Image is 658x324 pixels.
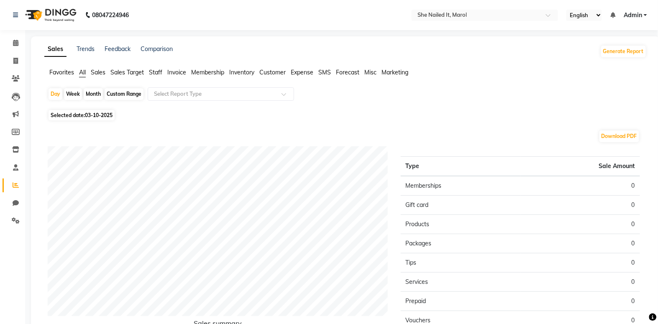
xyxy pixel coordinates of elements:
th: Sale Amount [520,157,640,176]
span: Staff [149,69,162,76]
td: 0 [520,176,640,196]
td: Products [401,215,520,234]
span: Forecast [336,69,359,76]
button: Download PDF [599,130,639,142]
a: Sales [44,42,67,57]
span: Favorites [49,69,74,76]
div: Day [49,88,62,100]
button: Generate Report [601,46,646,57]
td: Services [401,273,520,292]
a: Comparison [141,45,173,53]
td: 0 [520,273,640,292]
a: Feedback [105,45,131,53]
td: 0 [520,234,640,253]
div: Custom Range [105,88,143,100]
b: 08047224946 [92,3,129,27]
span: Admin [624,11,642,20]
span: Sales [91,69,105,76]
span: Selected date: [49,110,115,120]
span: 03-10-2025 [85,112,113,118]
td: 0 [520,196,640,215]
td: Gift card [401,196,520,215]
span: Misc [364,69,376,76]
span: Sales Target [110,69,144,76]
span: SMS [318,69,331,76]
span: Inventory [229,69,254,76]
span: Invoice [167,69,186,76]
a: Trends [77,45,95,53]
div: Week [64,88,82,100]
div: Month [84,88,103,100]
span: Customer [259,69,286,76]
td: 0 [520,215,640,234]
td: 0 [520,292,640,311]
td: Packages [401,234,520,253]
span: Expense [291,69,313,76]
td: Tips [401,253,520,273]
img: logo [21,3,79,27]
span: All [79,69,86,76]
td: 0 [520,253,640,273]
td: Memberships [401,176,520,196]
th: Type [401,157,520,176]
span: Membership [191,69,224,76]
td: Prepaid [401,292,520,311]
span: Marketing [381,69,408,76]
